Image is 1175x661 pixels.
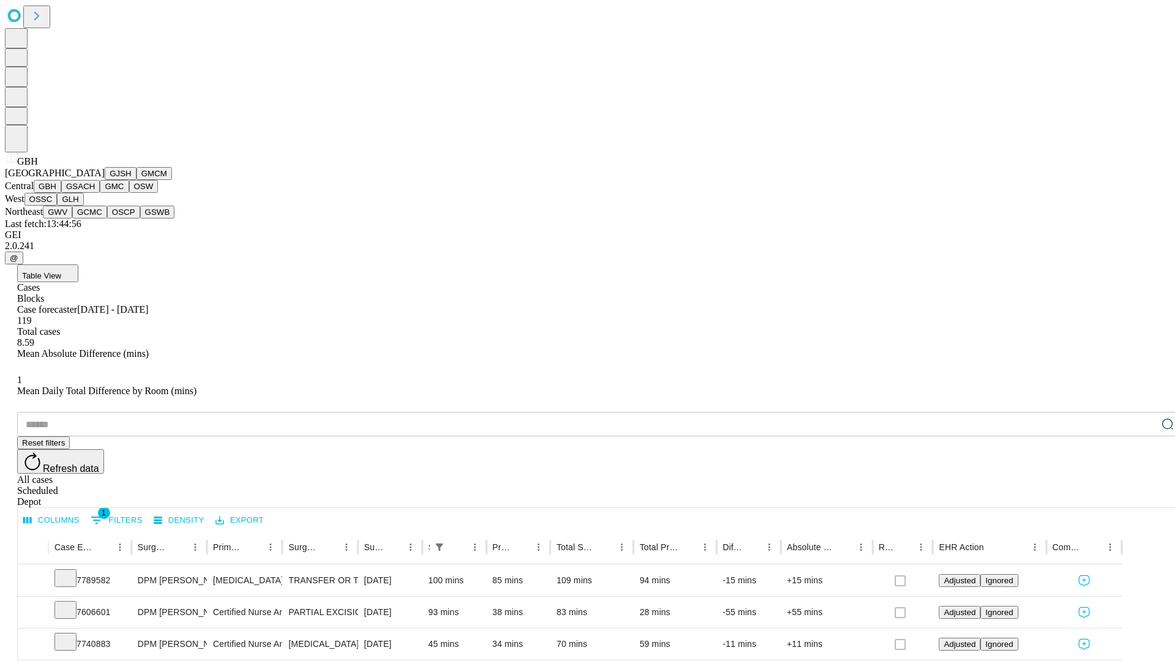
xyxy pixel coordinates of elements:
[944,608,975,617] span: Adjusted
[1102,539,1119,556] button: Menu
[513,539,530,556] button: Sort
[17,337,34,348] span: 8.59
[980,606,1018,619] button: Ignored
[10,253,18,263] span: @
[431,539,448,556] div: 1 active filter
[288,629,351,660] div: [MEDICAL_DATA] METATARSOPHALANGEAL JOINT
[556,597,627,628] div: 83 mins
[723,629,775,660] div: -11 mins
[138,565,201,596] div: DPM [PERSON_NAME]
[17,375,22,385] span: 1
[5,193,24,204] span: West
[24,570,42,592] button: Expand
[24,193,58,206] button: OSSC
[431,539,448,556] button: Show filters
[107,206,140,218] button: OSCP
[596,539,613,556] button: Sort
[98,507,110,519] span: 1
[556,629,627,660] div: 70 mins
[879,542,895,552] div: Resolved in EHR
[696,539,714,556] button: Menu
[852,539,870,556] button: Menu
[5,230,1170,241] div: GEI
[985,608,1013,617] span: Ignored
[17,315,31,326] span: 119
[1026,539,1043,556] button: Menu
[428,542,430,552] div: Scheduled In Room Duration
[428,597,480,628] div: 93 mins
[213,542,244,552] div: Primary Service
[835,539,852,556] button: Sort
[980,638,1018,651] button: Ignored
[17,156,38,166] span: GBH
[17,348,149,359] span: Mean Absolute Difference (mins)
[402,539,419,556] button: Menu
[613,539,630,556] button: Menu
[5,206,43,217] span: Northeast
[100,180,129,193] button: GMC
[72,206,107,218] button: GCMC
[428,565,480,596] div: 100 mins
[288,597,351,628] div: PARTIAL EXCISION TARSAL OR [MEDICAL_DATA]
[138,542,168,552] div: Surgeon Name
[5,241,1170,252] div: 2.0.241
[22,271,61,280] span: Table View
[939,542,983,552] div: EHR Action
[288,542,319,552] div: Surgery Name
[944,640,975,649] span: Adjusted
[213,565,276,596] div: [MEDICAL_DATA]
[262,539,279,556] button: Menu
[761,539,778,556] button: Menu
[17,304,77,315] span: Case forecaster
[138,629,201,660] div: DPM [PERSON_NAME]
[787,542,834,552] div: Absolute Difference
[364,565,416,596] div: [DATE]
[288,565,351,596] div: TRANSFER OR TRANSPLANT SINGLE TENDON LEG DEEP
[213,629,276,660] div: Certified Nurse Anesthetist
[61,180,100,193] button: GSACH
[43,206,72,218] button: GWV
[24,602,42,624] button: Expand
[1053,542,1083,552] div: Comments
[640,565,711,596] div: 94 mins
[944,576,975,585] span: Adjusted
[364,597,416,628] div: [DATE]
[213,597,276,628] div: Certified Nurse Anesthetist
[787,565,867,596] div: +15 mins
[17,264,78,282] button: Table View
[88,510,146,530] button: Show filters
[466,539,483,556] button: Menu
[17,436,70,449] button: Reset filters
[17,326,60,337] span: Total cases
[939,606,980,619] button: Adjusted
[136,167,172,180] button: GMCM
[640,542,678,552] div: Total Predicted Duration
[245,539,262,556] button: Sort
[985,576,1013,585] span: Ignored
[54,629,125,660] div: 7740883
[679,539,696,556] button: Sort
[385,539,402,556] button: Sort
[5,168,105,178] span: [GEOGRAPHIC_DATA]
[105,167,136,180] button: GJSH
[187,539,204,556] button: Menu
[493,542,512,552] div: Predicted In Room Duration
[170,539,187,556] button: Sort
[939,638,980,651] button: Adjusted
[640,597,711,628] div: 28 mins
[744,539,761,556] button: Sort
[151,511,207,530] button: Density
[428,629,480,660] div: 45 mins
[723,565,775,596] div: -15 mins
[338,539,355,556] button: Menu
[321,539,338,556] button: Sort
[1084,539,1102,556] button: Sort
[530,539,547,556] button: Menu
[212,511,267,530] button: Export
[24,634,42,655] button: Expand
[94,539,111,556] button: Sort
[364,542,384,552] div: Surgery Date
[34,180,61,193] button: GBH
[20,511,83,530] button: Select columns
[364,629,416,660] div: [DATE]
